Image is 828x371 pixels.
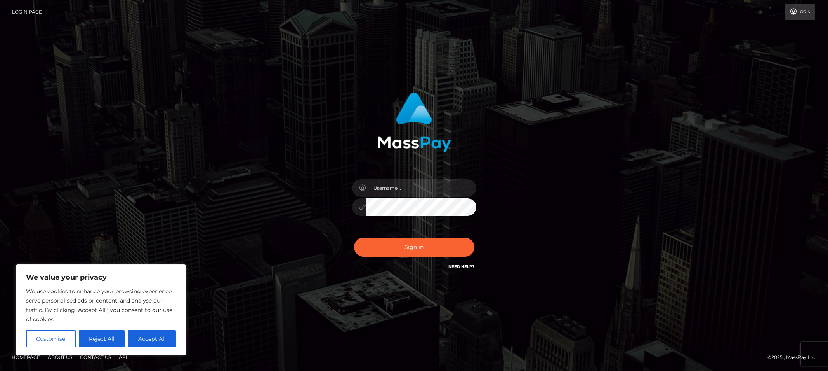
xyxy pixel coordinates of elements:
[116,351,130,363] a: API
[9,351,43,363] a: Homepage
[785,4,815,20] a: Login
[26,287,176,324] p: We use cookies to enhance your browsing experience, serve personalised ads or content, and analys...
[767,353,822,362] div: © 2025 , MassPay Inc.
[16,264,186,355] div: We value your privacy
[354,238,474,257] button: Sign in
[128,330,176,347] button: Accept All
[45,351,75,363] a: About Us
[448,264,474,269] a: Need Help?
[26,273,176,282] p: We value your privacy
[366,179,476,197] input: Username...
[26,330,76,347] button: Customise
[12,4,42,20] a: Login Page
[377,93,451,152] img: MassPay Login
[79,330,125,347] button: Reject All
[77,351,114,363] a: Contact Us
